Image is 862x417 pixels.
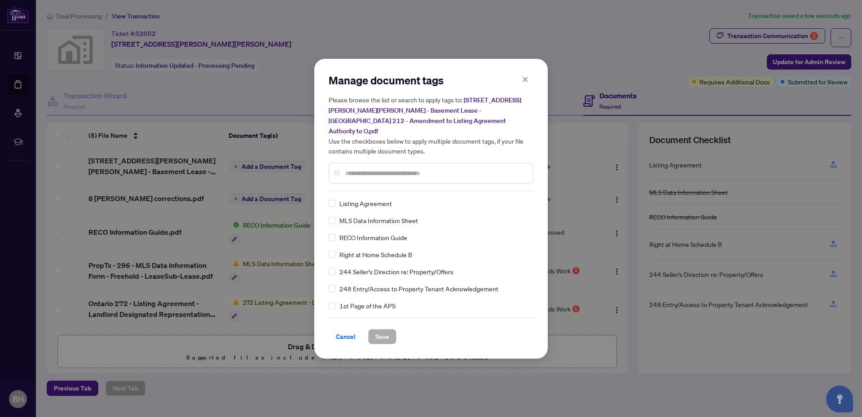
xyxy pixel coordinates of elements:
span: 1st Page of the APS [339,301,396,311]
button: Cancel [329,329,363,344]
h5: Please browse the list or search to apply tags to: Use the checkboxes below to apply multiple doc... [329,95,533,156]
button: Open asap [826,386,853,413]
span: RECO Information Guide [339,233,407,242]
h2: Manage document tags [329,73,533,88]
button: Save [368,329,396,344]
span: [STREET_ADDRESS][PERSON_NAME][PERSON_NAME] - Basement Lease - [GEOGRAPHIC_DATA] 212 - Amendment t... [329,96,521,135]
span: Cancel [336,329,356,344]
span: close [522,76,528,83]
span: 248 Entry/Access to Property Tenant Acknowledgement [339,284,498,294]
span: 244 Seller’s Direction re: Property/Offers [339,267,453,277]
span: MLS Data Information Sheet [339,215,418,225]
span: Listing Agreement [339,198,392,208]
span: Right at Home Schedule B [339,250,412,259]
